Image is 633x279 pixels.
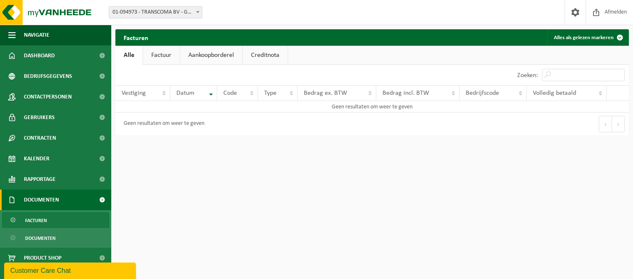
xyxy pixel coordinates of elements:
[115,29,157,45] h2: Facturen
[466,90,499,96] span: Bedrijfscode
[304,90,347,96] span: Bedrag ex. BTW
[24,248,61,268] span: Product Shop
[533,90,576,96] span: Volledig betaald
[109,6,202,19] span: 01-094973 - TRANSCOMA BV - GENK
[115,46,143,65] a: Alle
[24,190,59,210] span: Documenten
[243,46,288,65] a: Creditnota
[176,90,195,96] span: Datum
[122,90,146,96] span: Vestiging
[382,90,429,96] span: Bedrag incl. BTW
[4,261,138,279] iframe: chat widget
[109,7,202,18] span: 01-094973 - TRANSCOMA BV - GENK
[24,169,56,190] span: Rapportage
[24,45,55,66] span: Dashboard
[24,107,55,128] span: Gebruikers
[547,29,628,46] button: Alles als gelezen markeren
[120,117,204,131] div: Geen resultaten om weer te geven
[2,212,109,228] a: Facturen
[2,230,109,246] a: Documenten
[24,25,49,45] span: Navigatie
[24,87,72,107] span: Contactpersonen
[143,46,180,65] a: Factuur
[24,148,49,169] span: Kalender
[25,213,47,228] span: Facturen
[612,116,625,132] button: Next
[115,101,629,113] td: Geen resultaten om weer te geven
[264,90,277,96] span: Type
[24,66,72,87] span: Bedrijfsgegevens
[25,230,56,246] span: Documenten
[180,46,242,65] a: Aankoopborderel
[599,116,612,132] button: Previous
[223,90,237,96] span: Code
[24,128,56,148] span: Contracten
[517,72,538,79] label: Zoeken:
